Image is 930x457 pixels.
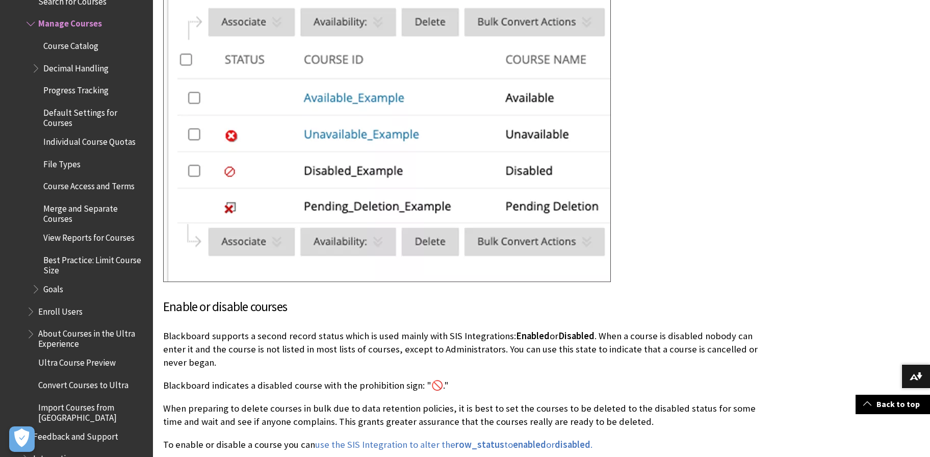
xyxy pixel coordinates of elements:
span: Individual Course Quotas [43,133,136,147]
p: To enable or disable a course you can [163,438,769,451]
span: Manage Courses [38,15,102,29]
h3: Enable or disable courses [163,297,769,317]
span: Course Catalog [43,37,98,51]
span: Ultra Course Preview [38,354,116,368]
span: Progress Tracking [43,82,109,96]
a: use the SIS Integration to alter therow_statustoenabledordisabled. [315,439,592,451]
p: Blackboard indicates a disabled course with the prohibition sign: "🚫." [163,379,769,392]
span: About Courses in the Ultra Experience [38,325,146,349]
span: enabled [513,439,546,450]
button: Open Preferences [9,426,35,452]
span: View Reports for Courses [43,229,135,243]
span: row_status [455,439,504,450]
span: Enroll Users [38,303,83,317]
span: Enabled [516,330,550,342]
span: Course Access and Terms [43,178,135,192]
p: When preparing to delete courses in bulk due to data retention policies, it is best to set the co... [163,402,769,428]
a: Back to top [856,395,930,414]
span: Feedback and Support [33,428,118,442]
span: Import Courses from [GEOGRAPHIC_DATA] [38,399,146,423]
span: Disabled [558,330,595,342]
p: Blackboard supports a second record status which is used mainly with SIS Integrations: or . When ... [163,329,769,370]
span: File Types [43,156,81,169]
span: Default Settings for Courses [43,104,146,128]
span: Convert Courses to Ultra [38,376,128,390]
span: Best Practice: Limit Course Size [43,251,146,275]
span: Merge and Separate Courses [43,200,146,224]
span: Goals [43,281,63,294]
span: disabled [555,439,590,450]
span: Decimal Handling [43,60,109,73]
